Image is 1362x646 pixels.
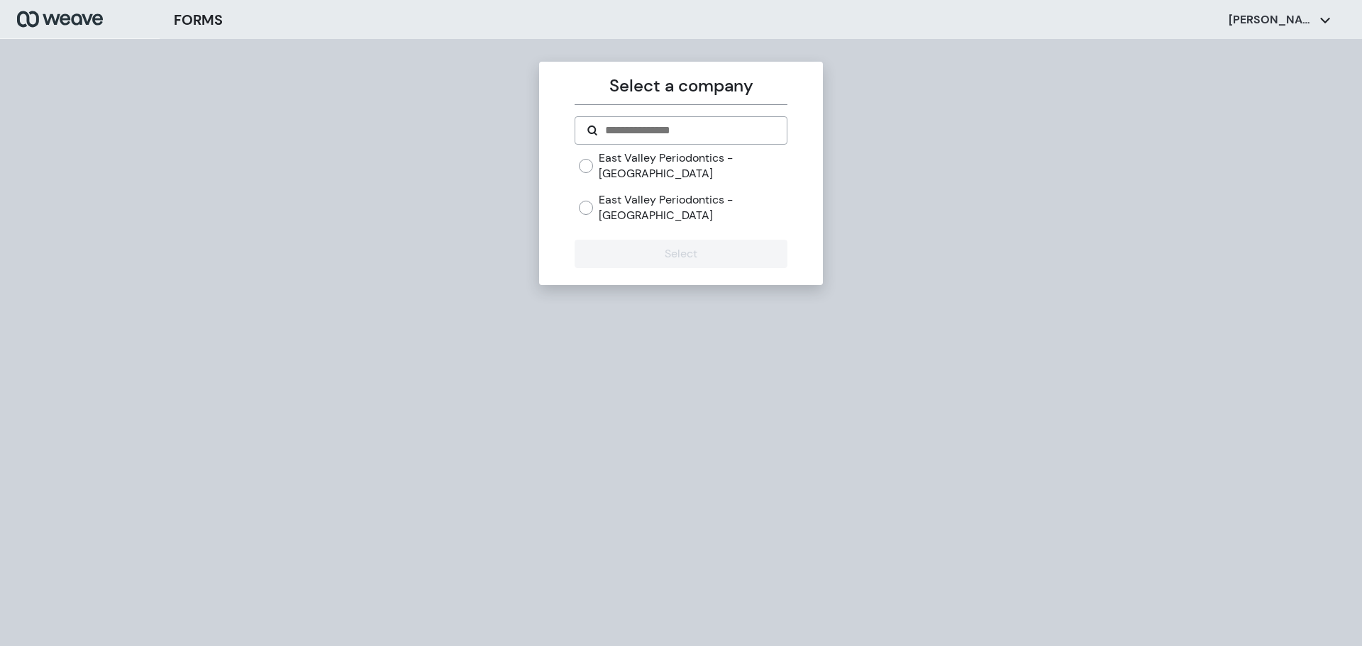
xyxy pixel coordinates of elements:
[575,240,787,268] button: Select
[604,122,775,139] input: Search
[575,73,787,99] p: Select a company
[174,9,223,30] h3: FORMS
[1229,12,1314,28] p: [PERSON_NAME]
[599,150,787,181] label: East Valley Periodontics - [GEOGRAPHIC_DATA]
[599,192,787,223] label: East Valley Periodontics - [GEOGRAPHIC_DATA]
